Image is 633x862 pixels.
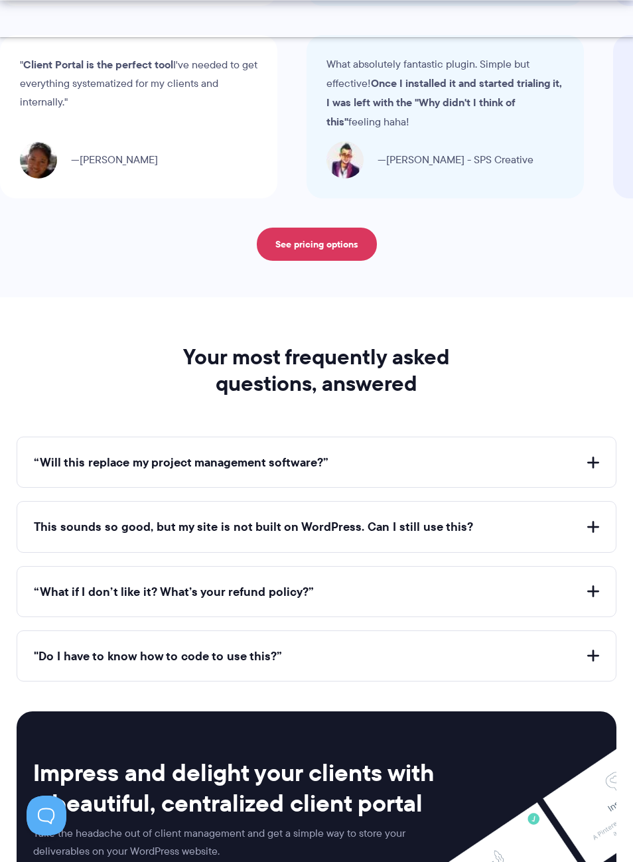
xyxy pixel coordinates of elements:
button: This sounds so good, but my site is not built on WordPress. Can I still use this? [34,518,599,535]
strong: Client Portal is the perfect tool [21,56,171,72]
h2: Impress and delight your clients with a beautiful, centralized client portal [33,758,438,818]
span: [PERSON_NAME] - SPS Creative [376,151,531,169]
blockquote: " I've needed to get everything systematized for my clients and internally." [18,55,255,111]
iframe: Toggle Customer Support [27,796,66,835]
img: Sam Sedgeman - SPS Creative [324,141,362,179]
p: Take the headache out of client management and get a simple way to store your deliverables on you... [33,825,438,860]
button: “Will this replace my project management software?” [34,454,599,470]
button: "Do I have to know how to code to use this?” [34,648,599,664]
span: [PERSON_NAME] [69,151,156,169]
h2: Your most frequently asked questions, answered [146,344,487,397]
blockquote: What absolutely fantastic plugin. Simple but effective! feeling haha! [324,55,562,131]
button: “What if I don’t like it? What’s your refund policy?” [34,583,599,600]
img: Evangeline Gersich [18,141,55,179]
strong: Once I installed it and started trialing it, I was left with the "Why didn't I think of this" [324,75,560,129]
a: See pricing options [257,228,377,261]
